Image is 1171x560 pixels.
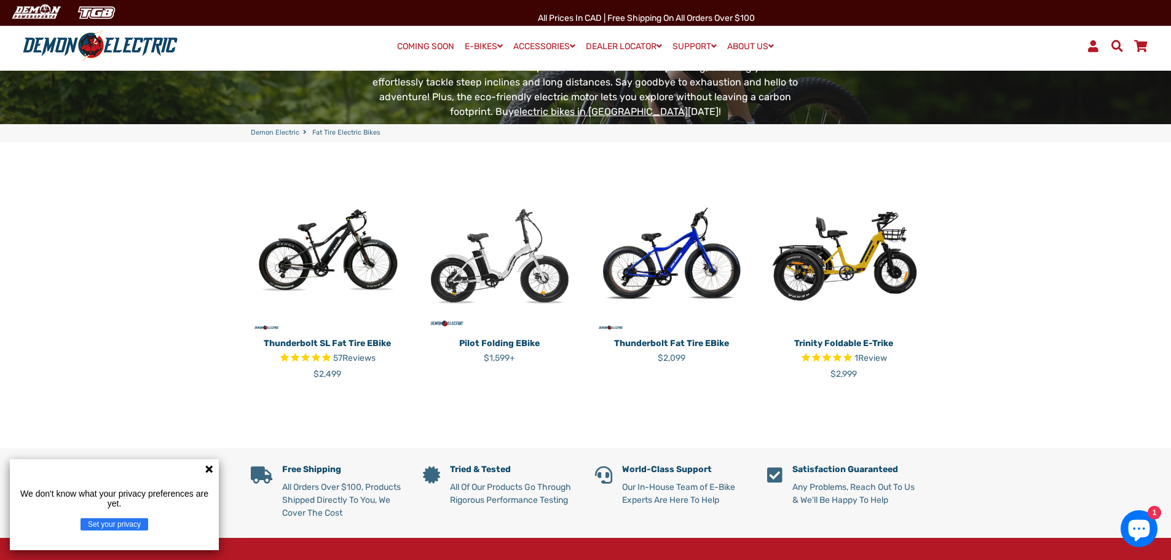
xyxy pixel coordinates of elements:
inbox-online-store-chat: Shopify online store chat [1117,510,1161,550]
span: Rated 4.9 out of 5 stars 57 reviews [251,352,404,366]
img: Demon Electric [6,2,65,23]
p: All Orders Over $100, Products Shipped Directly To You, We Cover The Cost [282,481,404,519]
button: Set your privacy [81,518,148,530]
span: 1 reviews [854,353,887,363]
p: We don't know what your privacy preferences are yet. [15,489,214,508]
span: 57 reviews [333,353,376,363]
a: ABOUT US [723,37,778,55]
p: Any Problems, Reach Out To Us & We'll Be Happy To Help [792,481,921,507]
span: Rated 5.0 out of 5 stars 1 reviews [767,352,921,366]
img: TGB Canada [71,2,122,23]
a: electric bikes in [GEOGRAPHIC_DATA] [514,106,688,117]
p: Trinity Foldable E-Trike [767,337,921,350]
a: ACCESSORIES [509,37,580,55]
p: Thunderbolt SL Fat Tire eBike [251,337,404,350]
span: Review [858,353,887,363]
span: $2,999 [830,369,857,379]
span: Reviews [342,353,376,363]
span: All Prices in CAD | Free shipping on all orders over $100 [538,13,755,23]
p: Our fat tire electric bikes offer the perfect blend of power and pedaling, ensuring you can effor... [365,60,806,119]
p: All Of Our Products Go Through Rigorous Performance Testing [450,481,577,507]
img: Trinity Foldable E-Trike [767,179,921,333]
h5: World-Class Support [622,465,749,475]
a: Trinity Foldable E-Trike Rated 5.0 out of 5 stars 1 reviews $2,999 [767,333,921,381]
span: $2,099 [658,353,685,363]
h5: Satisfaction Guaranteed [792,465,921,475]
p: Pilot Folding eBike [423,337,577,350]
img: Pilot Folding eBike - Demon Electric [423,179,577,333]
a: Pilot Folding eBike $1,599+ [423,333,577,365]
h5: Tried & Tested [450,465,577,475]
a: Thunderbolt Fat Tire eBike $2,099 [595,333,749,365]
a: E-BIKES [460,37,507,55]
a: Thunderbolt SL Fat Tire eBike Rated 4.9 out of 5 stars 57 reviews $2,499 [251,333,404,381]
a: COMING SOON [393,38,459,55]
a: DEALER LOCATOR [582,37,666,55]
a: SUPPORT [668,37,721,55]
img: Demon Electric logo [18,30,182,62]
a: Demon Electric [251,128,299,138]
p: Thunderbolt Fat Tire eBike [595,337,749,350]
p: Our In-House Team of E-Bike Experts Are Here To Help [622,481,749,507]
span: $1,599+ [484,353,515,363]
img: Thunderbolt Fat Tire eBike - Demon Electric [595,179,749,333]
img: Thunderbolt SL Fat Tire eBike - Demon Electric [251,179,404,333]
span: Fat Tire Electric Bikes [312,128,380,138]
h5: Free Shipping [282,465,404,475]
span: $2,499 [313,369,341,379]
